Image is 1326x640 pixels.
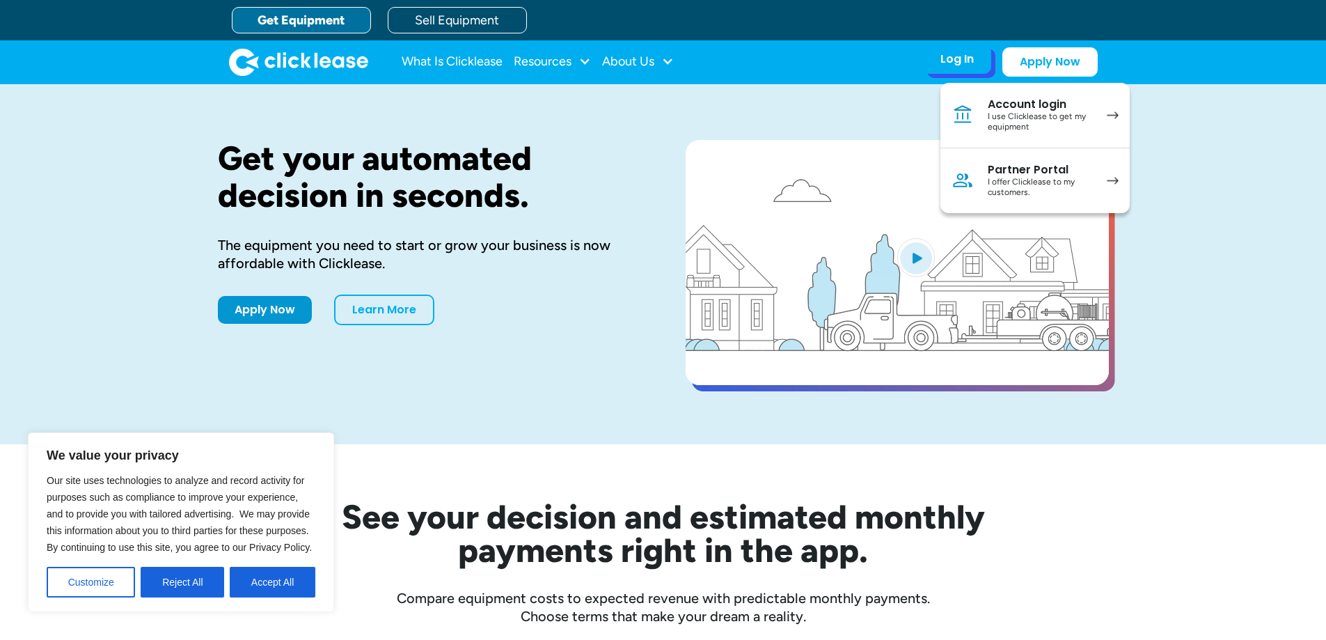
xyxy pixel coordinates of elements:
[514,48,591,76] div: Resources
[940,52,974,66] div: Log In
[952,104,974,126] img: Bank icon
[988,97,1093,111] div: Account login
[940,83,1130,148] a: Account loginI use Clicklease to get my equipment
[988,111,1093,133] div: I use Clicklease to get my equipment
[218,296,312,324] a: Apply Now
[897,238,935,277] img: Blue play button logo on a light blue circular background
[402,48,503,76] a: What Is Clicklease
[686,140,1109,385] a: open lightbox
[988,163,1093,177] div: Partner Portal
[218,236,641,272] div: The equipment you need to start or grow your business is now affordable with Clicklease.
[47,567,135,598] button: Customize
[229,48,368,76] img: Clicklease logo
[230,567,315,598] button: Accept All
[940,83,1130,213] nav: Log In
[988,177,1093,198] div: I offer Clicklease to my customers.
[952,169,974,192] img: Person icon
[47,475,312,553] span: Our site uses technologies to analyze and record activity for purposes such as compliance to impr...
[388,7,527,33] a: Sell Equipment
[1002,47,1098,77] a: Apply Now
[274,500,1053,567] h2: See your decision and estimated monthly payments right in the app.
[218,589,1109,625] div: Compare equipment costs to expected revenue with predictable monthly payments. Choose terms that ...
[218,140,641,214] h1: Get your automated decision in seconds.
[47,447,315,464] p: We value your privacy
[232,7,371,33] a: Get Equipment
[1107,111,1119,119] img: arrow
[334,295,434,325] a: Learn More
[1107,177,1119,185] img: arrow
[141,567,224,598] button: Reject All
[28,432,334,612] div: We value your privacy
[229,48,368,76] a: home
[940,148,1130,213] a: Partner PortalI offer Clicklease to my customers.
[602,48,674,76] div: About Us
